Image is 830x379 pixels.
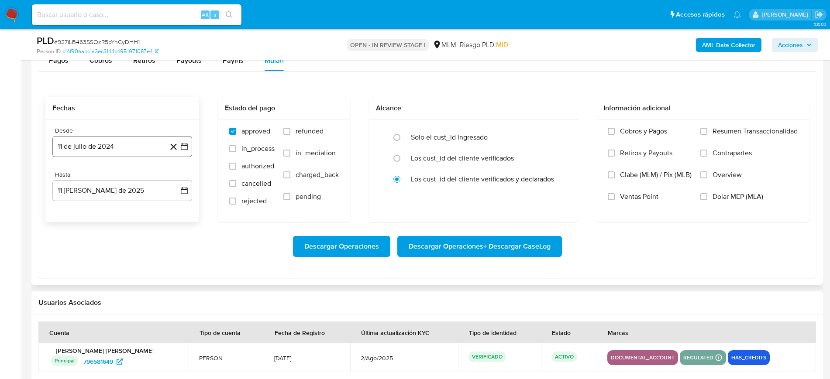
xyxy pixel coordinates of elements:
[676,10,725,19] span: Accesos rápidos
[734,11,741,18] a: Notificaciones
[762,10,811,19] p: diego.gardunorosas@mercadolibre.com.mx
[37,34,54,48] b: PLD
[38,298,816,307] h2: Usuarios Asociados
[202,10,209,19] span: Alt
[37,48,61,55] b: Person ID
[696,38,761,52] button: AML Data Collector
[32,9,241,20] input: Buscar usuario o caso...
[496,40,508,50] span: MID
[772,38,818,52] button: Acciones
[778,38,803,52] span: Acciones
[54,38,140,46] span: # 927iLB463SSOzR5pYnCyDHH1
[460,40,508,50] span: Riesgo PLD:
[214,10,216,19] span: s
[62,48,158,55] a: c14f90aabc1a3ec3144c4951971087e4
[702,38,755,52] b: AML Data Collector
[347,39,429,51] p: OPEN - IN REVIEW STAGE I
[814,10,823,19] a: Salir
[813,20,826,27] span: 3.150.1
[433,40,456,50] div: MLM
[220,9,238,21] button: search-icon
